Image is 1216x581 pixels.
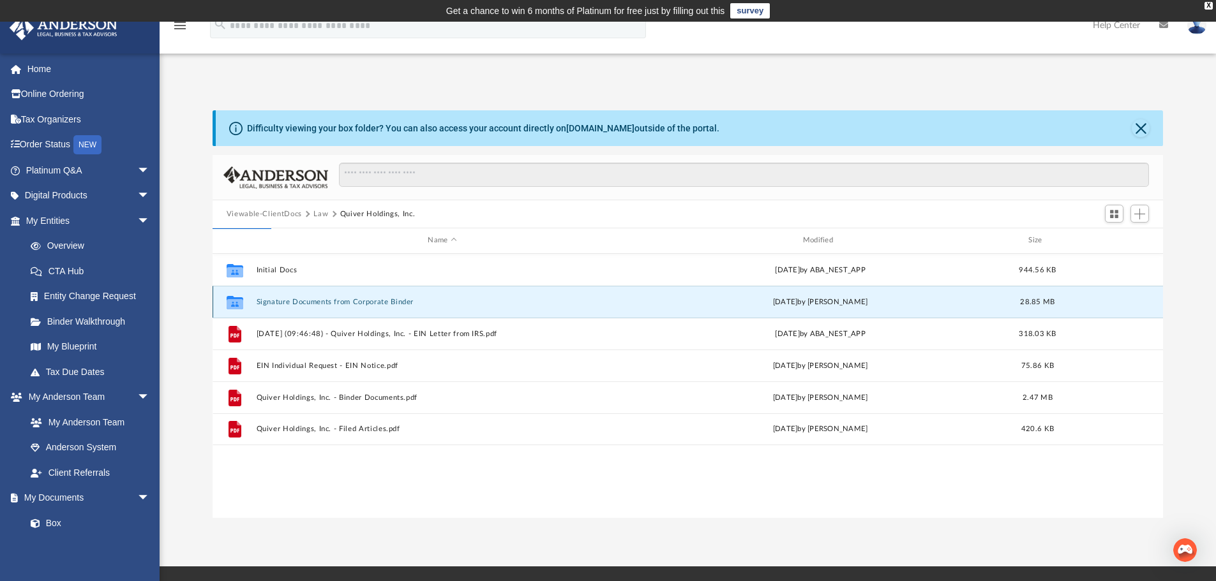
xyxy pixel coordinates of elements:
[1012,235,1063,246] div: Size
[9,208,169,233] a: My Entitiesarrow_drop_down
[566,123,634,133] a: [DOMAIN_NAME]
[18,233,169,259] a: Overview
[9,183,169,209] a: Digital Productsarrow_drop_down
[634,423,1006,435] div: [DATE] by [PERSON_NAME]
[256,266,628,274] button: Initial Docs
[18,536,163,561] a: Meeting Minutes
[634,296,1006,307] div: [DATE] by [PERSON_NAME]
[256,298,628,306] button: Signature Documents from Corporate Binder
[213,17,227,31] i: search
[247,122,719,135] div: Difficulty viewing your box folder? You can also access your account directly on outside of the p...
[340,209,416,220] button: Quiver Holdings, Inc.
[256,425,628,433] button: Quiver Holdings, Inc. - Filed Articles.pdf
[1105,205,1124,223] button: Switch to Grid View
[172,18,188,33] i: menu
[255,235,628,246] div: Name
[256,393,628,402] button: Quiver Holdings, Inc. - Binder Documents.pdf
[137,208,163,234] span: arrow_drop_down
[137,385,163,411] span: arrow_drop_down
[1130,205,1150,223] button: Add
[18,334,163,360] a: My Blueprint
[18,510,156,536] a: Box
[18,309,169,334] a: Binder Walkthrough
[218,235,250,246] div: id
[18,409,156,435] a: My Anderson Team
[1021,362,1054,369] span: 75.86 KB
[313,209,328,220] button: Law
[1021,425,1054,432] span: 420.6 KB
[1019,266,1056,273] span: 944.56 KB
[9,82,169,107] a: Online Ordering
[256,330,628,338] button: [DATE] (09:46:48) - Quiver Holdings, Inc. - EIN Letter from IRS.pdf
[18,460,163,485] a: Client Referrals
[227,209,302,220] button: Viewable-ClientDocs
[18,258,169,284] a: CTA Hub
[634,264,1006,276] div: [DATE] by ABA_NEST_APP
[634,235,1007,246] div: Modified
[1187,16,1206,34] img: User Pic
[213,254,1164,518] div: grid
[730,3,770,18] a: survey
[1020,298,1055,305] span: 28.85 MB
[6,15,121,40] img: Anderson Advisors Platinum Portal
[634,328,1006,339] div: [DATE] by ABA_NEST_APP
[339,163,1149,187] input: Search files and folders
[634,392,1006,403] div: [DATE] by [PERSON_NAME]
[9,485,163,511] a: My Documentsarrow_drop_down
[137,158,163,184] span: arrow_drop_down
[172,24,188,33] a: menu
[9,132,169,158] a: Order StatusNEW
[137,183,163,209] span: arrow_drop_down
[1205,2,1213,10] div: close
[1069,235,1158,246] div: id
[18,284,169,309] a: Entity Change Request
[1023,393,1053,401] span: 2.47 MB
[634,360,1006,371] div: [DATE] by [PERSON_NAME]
[256,362,628,370] button: EIN Individual Request - EIN Notice.pdf
[9,56,169,82] a: Home
[1019,330,1056,337] span: 318.03 KB
[9,107,169,132] a: Tax Organizers
[9,158,169,183] a: Platinum Q&Aarrow_drop_down
[1132,119,1150,137] button: Close
[446,3,725,18] div: Get a chance to win 6 months of Platinum for free just by filling out this
[9,385,163,410] a: My Anderson Teamarrow_drop_down
[73,135,101,154] div: NEW
[137,485,163,511] span: arrow_drop_down
[18,435,163,460] a: Anderson System
[18,359,169,385] a: Tax Due Dates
